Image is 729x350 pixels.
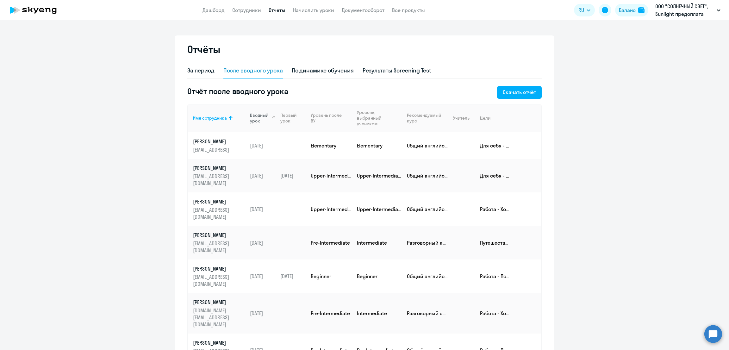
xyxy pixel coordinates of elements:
[193,173,245,187] p: [EMAIL_ADDRESS][DOMAIN_NAME]
[193,339,245,346] p: [PERSON_NAME]
[250,206,275,213] p: [DATE]
[193,299,245,306] p: [PERSON_NAME]
[574,4,595,16] button: RU
[407,206,448,213] p: Общий английский
[306,259,352,293] td: Beginner
[578,6,584,14] span: RU
[193,265,245,272] p: [PERSON_NAME]
[293,7,334,13] a: Начислить уроки
[193,138,245,153] a: [PERSON_NAME][EMAIL_ADDRESS]
[250,142,275,149] p: [DATE]
[292,66,354,75] div: По динамике обучения
[306,132,352,159] td: Elementary
[407,112,448,124] div: Рекомендуемый курс
[392,7,425,13] a: Все продукты
[352,293,402,334] td: Intermediate
[280,112,306,124] div: Первый урок
[250,112,271,124] div: Вводный урок
[193,198,245,205] p: [PERSON_NAME]
[407,172,448,179] p: Общий английский
[352,192,402,226] td: Upper-Intermediate
[311,112,346,124] div: Уровень после ВУ
[480,172,510,179] p: Для себя - саморазвитие, чтобы быть образованным человеком; Для себя - Фильмы и сериалы в оригина...
[250,310,275,317] p: [DATE]
[250,112,275,124] div: Вводный урок
[280,112,301,124] div: Первый урок
[193,299,245,328] a: [PERSON_NAME][DOMAIN_NAME][EMAIL_ADDRESS][DOMAIN_NAME]
[342,7,384,13] a: Документооборот
[306,159,352,192] td: Upper-Intermediate
[306,293,352,334] td: Pre-Intermediate
[480,239,510,246] p: Путешествия - Общаться с местными в путешествиях; Работа - Хочется свободно и легко общаться с ко...
[269,7,285,13] a: Отчеты
[352,226,402,259] td: Intermediate
[311,112,352,124] div: Уровень после ВУ
[655,3,714,18] p: ООО "СОЛНЕЧНЫЙ СВЕТ", Sunlight предоплата
[407,142,448,149] p: Общий английский
[280,273,306,280] p: [DATE]
[638,7,645,13] img: balance
[193,115,245,121] div: Имя сотрудника
[306,192,352,226] td: Upper-Intermediate
[363,66,432,75] div: Результаты Screening Test
[187,43,220,56] h2: Отчёты
[193,115,227,121] div: Имя сотрудника
[652,3,724,18] button: ООО "СОЛНЕЧНЫЙ СВЕТ", Sunlight предоплата
[480,273,510,280] p: Работа - Подготовиться к деловой поездке
[480,310,510,317] p: Работа - Хочется свободно и легко общаться с коллегами из разных стран; Работа - Подготовиться к ...
[352,132,402,159] td: Elementary
[193,232,245,239] p: [PERSON_NAME]
[357,109,398,127] div: Уровень, выбранный учеником
[453,115,470,121] div: Учитель
[480,115,536,121] div: Цели
[193,265,245,287] a: [PERSON_NAME][EMAIL_ADDRESS][DOMAIN_NAME]
[407,112,443,124] div: Рекомендуемый курс
[453,115,475,121] div: Учитель
[193,232,245,254] a: [PERSON_NAME][EMAIL_ADDRESS][DOMAIN_NAME]
[280,172,306,179] p: [DATE]
[250,273,275,280] p: [DATE]
[250,172,275,179] p: [DATE]
[615,4,648,16] button: Балансbalance
[619,6,636,14] div: Баланс
[193,198,245,220] a: [PERSON_NAME][EMAIL_ADDRESS][DOMAIN_NAME]
[480,142,510,149] p: Для себя - саморазвитие, чтобы быть образованным человеком; Для себя - просто общаться на английс...
[193,307,245,328] p: [DOMAIN_NAME][EMAIL_ADDRESS][DOMAIN_NAME]
[187,66,215,75] div: За период
[497,86,542,99] button: Скачать отчёт
[407,239,448,246] p: Разговорный английский
[187,86,288,96] h5: Отчёт после вводного урока
[407,310,448,317] p: Разговорный английский
[407,273,448,280] p: Общий английский
[480,115,490,121] div: Цели
[193,165,245,172] p: [PERSON_NAME]
[193,206,245,220] p: [EMAIL_ADDRESS][DOMAIN_NAME]
[357,109,402,127] div: Уровень, выбранный учеником
[193,273,245,287] p: [EMAIL_ADDRESS][DOMAIN_NAME]
[306,226,352,259] td: Pre-Intermediate
[193,240,245,254] p: [EMAIL_ADDRESS][DOMAIN_NAME]
[503,88,536,96] div: Скачать отчёт
[223,66,283,75] div: После вводного урока
[352,259,402,293] td: Beginner
[193,138,245,145] p: [PERSON_NAME]
[193,146,245,153] p: [EMAIL_ADDRESS]
[193,165,245,187] a: [PERSON_NAME][EMAIL_ADDRESS][DOMAIN_NAME]
[480,206,510,213] p: Работа - Хочется свободно и легко общаться с коллегами из разных стран
[232,7,261,13] a: Сотрудники
[250,239,275,246] p: [DATE]
[352,159,402,192] td: Upper-Intermediate
[202,7,225,13] a: Дашборд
